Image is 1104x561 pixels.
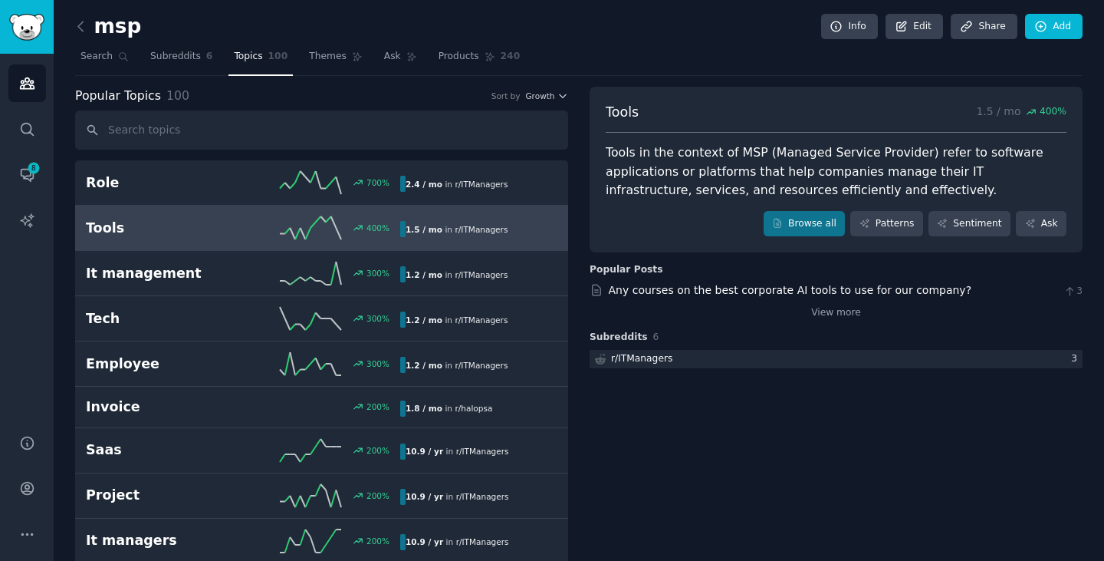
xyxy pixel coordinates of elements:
[366,490,389,501] div: 200 %
[86,486,243,505] h2: Project
[590,331,648,345] span: Subreddits
[406,315,442,325] b: 1.2 / mo
[75,160,568,206] a: Role700%2.4 / moin r/ITManagers
[811,306,861,320] a: View more
[80,50,113,64] span: Search
[1063,285,1083,299] span: 3
[75,111,568,150] input: Search topics
[525,91,554,101] span: Growth
[456,492,509,501] span: r/ ITManagers
[75,342,568,387] a: Employee300%1.2 / moin r/ITManagers
[976,103,1066,122] p: 1.5 / mo
[611,352,672,366] div: r/ ITManagers
[439,50,479,64] span: Products
[366,177,389,188] div: 700 %
[455,270,508,279] span: r/ ITManagers
[951,14,1017,40] a: Share
[268,50,288,64] span: 100
[406,225,442,234] b: 1.5 / mo
[400,357,513,373] div: in
[764,211,846,237] a: Browse all
[9,14,44,41] img: GummySearch logo
[86,355,243,374] h2: Employee
[400,176,513,192] div: in
[75,15,141,39] h2: msp
[228,45,293,76] a: Topics100
[1025,14,1083,40] a: Add
[1040,105,1066,119] span: 400 %
[366,401,389,412] div: 200 %
[86,173,243,193] h2: Role
[206,50,213,64] span: 6
[886,14,943,40] a: Edit
[75,428,568,474] a: Saas200%10.9 / yrin r/ITManagers
[653,332,659,342] span: 6
[609,284,972,296] a: Any courses on the best corporate AI tools to use for our company?
[75,296,568,342] a: Tech300%1.2 / moin r/ITManagers
[366,268,389,279] div: 300 %
[75,251,568,296] a: It management300%1.2 / moin r/ITManagers
[433,45,525,76] a: Products240
[406,492,443,501] b: 10.9 / yr
[456,537,509,546] span: r/ ITManagers
[590,263,663,277] div: Popular Posts
[400,489,514,505] div: in
[928,211,1010,237] a: Sentiment
[590,350,1083,369] a: r/ITManagers3
[400,401,498,417] div: in
[406,537,443,546] b: 10.9 / yr
[455,180,508,189] span: r/ ITManagers
[309,50,347,64] span: Themes
[304,45,368,76] a: Themes
[366,223,389,233] div: 400 %
[525,91,568,101] button: Growth
[406,361,442,370] b: 1.2 / mo
[455,315,508,325] span: r/ ITManagers
[86,219,243,238] h2: Tools
[400,266,513,282] div: in
[406,270,442,279] b: 1.2 / mo
[75,87,161,106] span: Popular Topics
[400,534,514,550] div: in
[75,45,134,76] a: Search
[384,50,401,64] span: Ask
[850,211,922,237] a: Patterns
[86,441,243,460] h2: Saas
[150,50,201,64] span: Subreddits
[234,50,262,64] span: Topics
[8,156,46,193] a: 8
[75,387,568,428] a: Invoice200%1.8 / moin r/halopsa
[366,536,389,546] div: 200 %
[86,398,243,417] h2: Invoice
[456,447,509,456] span: r/ ITManagers
[455,361,508,370] span: r/ ITManagers
[1071,352,1083,366] div: 3
[166,88,189,103] span: 100
[145,45,218,76] a: Subreddits6
[75,474,568,519] a: Project200%10.9 / yrin r/ITManagers
[27,163,41,173] span: 8
[400,221,513,237] div: in
[821,14,878,40] a: Info
[86,264,243,283] h2: It management
[406,404,442,413] b: 1.8 / mo
[75,206,568,251] a: Tools400%1.5 / moin r/ITManagers
[606,103,639,122] span: Tools
[501,50,521,64] span: 240
[400,312,513,328] div: in
[406,180,442,189] b: 2.4 / mo
[1016,211,1066,237] a: Ask
[366,313,389,324] div: 300 %
[406,447,443,456] b: 10.9 / yr
[366,358,389,369] div: 300 %
[455,404,492,413] span: r/ halopsa
[455,225,508,234] span: r/ ITManagers
[379,45,422,76] a: Ask
[366,445,389,456] div: 200 %
[606,144,1066,200] div: Tools in the context of MSP (Managed Service Provider) refer to software applications or platform...
[491,91,521,101] div: Sort by
[86,309,243,328] h2: Tech
[86,531,243,550] h2: It managers
[400,444,514,460] div: in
